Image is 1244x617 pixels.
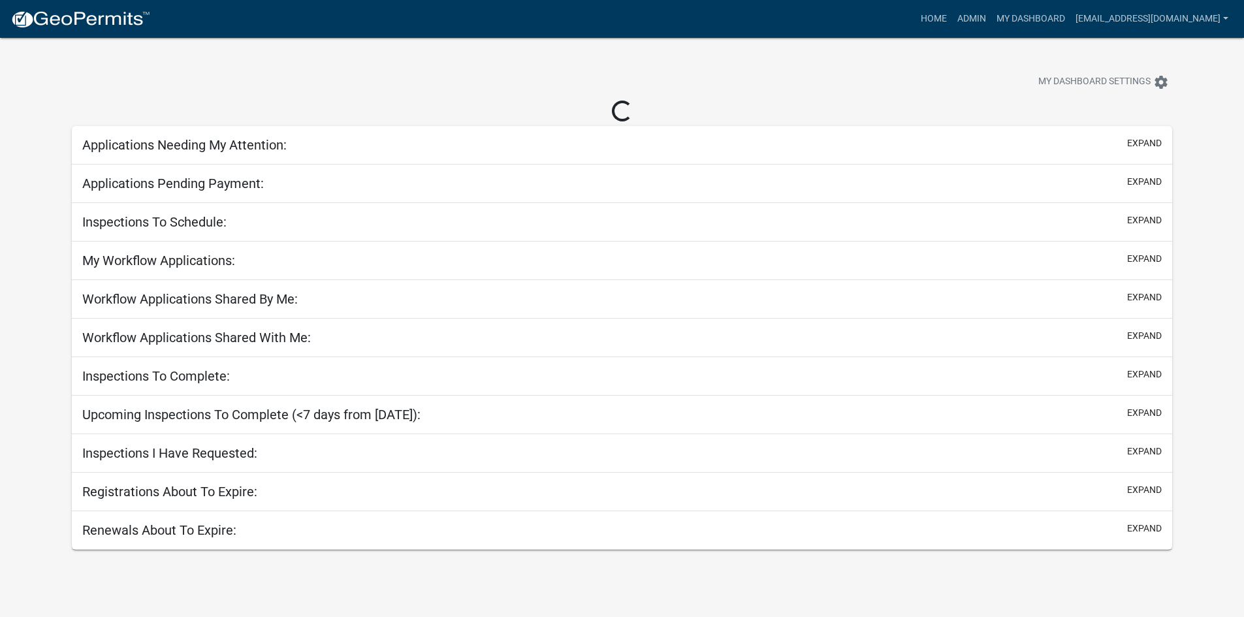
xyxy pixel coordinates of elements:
button: expand [1127,406,1162,420]
h5: Registrations About To Expire: [82,484,257,499]
h5: Applications Pending Payment: [82,176,264,191]
button: expand [1127,175,1162,189]
button: expand [1127,136,1162,150]
button: expand [1127,252,1162,266]
a: My Dashboard [991,7,1070,31]
button: expand [1127,291,1162,304]
button: expand [1127,329,1162,343]
h5: Applications Needing My Attention: [82,137,287,153]
i: settings [1153,74,1169,90]
button: My Dashboard Settingssettings [1028,69,1179,95]
a: Admin [952,7,991,31]
h5: My Workflow Applications: [82,253,235,268]
h5: Workflow Applications Shared With Me: [82,330,311,345]
a: Home [916,7,952,31]
button: expand [1127,368,1162,381]
h5: Inspections To Complete: [82,368,230,384]
button: expand [1127,483,1162,497]
h5: Workflow Applications Shared By Me: [82,291,298,307]
a: [EMAIL_ADDRESS][DOMAIN_NAME] [1070,7,1234,31]
h5: Inspections To Schedule: [82,214,227,230]
h5: Renewals About To Expire: [82,522,236,538]
h5: Inspections I Have Requested: [82,445,257,461]
button: expand [1127,214,1162,227]
button: expand [1127,522,1162,535]
button: expand [1127,445,1162,458]
h5: Upcoming Inspections To Complete (<7 days from [DATE]): [82,407,421,422]
span: My Dashboard Settings [1038,74,1151,90]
